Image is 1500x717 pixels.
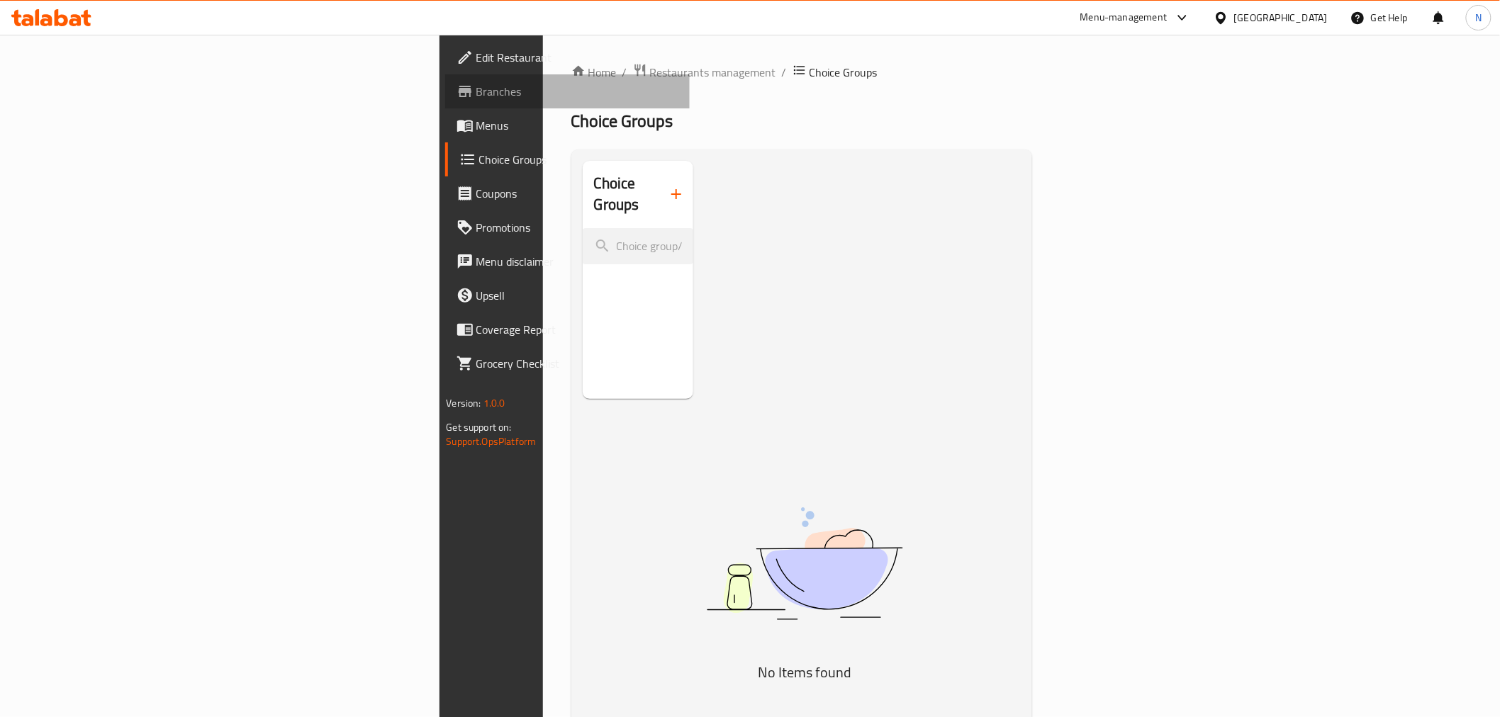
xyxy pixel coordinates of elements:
a: Menus [445,108,690,142]
span: Choice Groups [810,64,878,81]
span: Version: [447,394,481,412]
span: Choice Groups [479,151,678,168]
span: Get support on: [447,418,512,436]
span: Menus [476,117,678,134]
img: dish.svg [627,470,982,657]
span: Branches [476,83,678,100]
a: Grocery Checklist [445,346,690,380]
a: Edit Restaurant [445,40,690,74]
span: Promotions [476,219,678,236]
h5: No Items found [627,661,982,684]
span: Edit Restaurant [476,49,678,66]
a: Menu disclaimer [445,244,690,278]
span: Grocery Checklist [476,355,678,372]
a: Coupons [445,176,690,210]
span: Coupons [476,185,678,202]
div: Menu-management [1080,9,1168,26]
a: Branches [445,74,690,108]
div: [GEOGRAPHIC_DATA] [1234,10,1328,26]
li: / [782,64,787,81]
a: Coverage Report [445,312,690,346]
a: Choice Groups [445,142,690,176]
span: 1.0.0 [483,394,505,412]
span: Coverage Report [476,321,678,338]
a: Restaurants management [633,63,776,81]
span: Restaurants management [650,64,776,81]
span: Upsell [476,287,678,304]
span: Menu disclaimer [476,253,678,270]
nav: breadcrumb [571,63,1033,81]
input: search [583,228,694,264]
a: Promotions [445,210,690,244]
a: Support.OpsPlatform [447,432,537,451]
a: Upsell [445,278,690,312]
span: N [1475,10,1482,26]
